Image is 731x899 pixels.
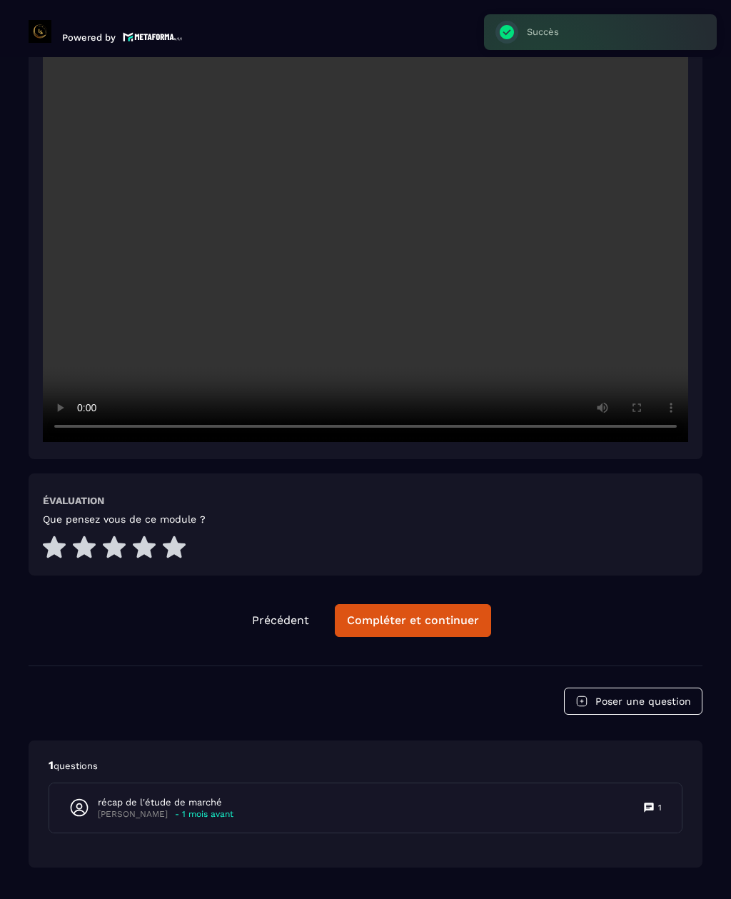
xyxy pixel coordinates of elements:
button: Poser une question [564,688,702,715]
h5: Que pensez vous de ce module ? [43,513,206,525]
img: logo-branding [29,20,51,43]
p: - 1 mois avant [175,809,233,820]
p: récap de l'étude de marché [98,796,233,809]
button: Précédent [241,605,321,636]
p: Powered by [62,32,116,43]
p: 1 [658,802,662,813]
img: logo [123,31,183,43]
button: Compléter et continuer [335,604,491,637]
h6: Évaluation [43,495,104,506]
div: Compléter et continuer [347,613,479,628]
p: [PERSON_NAME] [98,809,168,820]
p: 1 [49,758,682,773]
span: questions [54,760,98,771]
